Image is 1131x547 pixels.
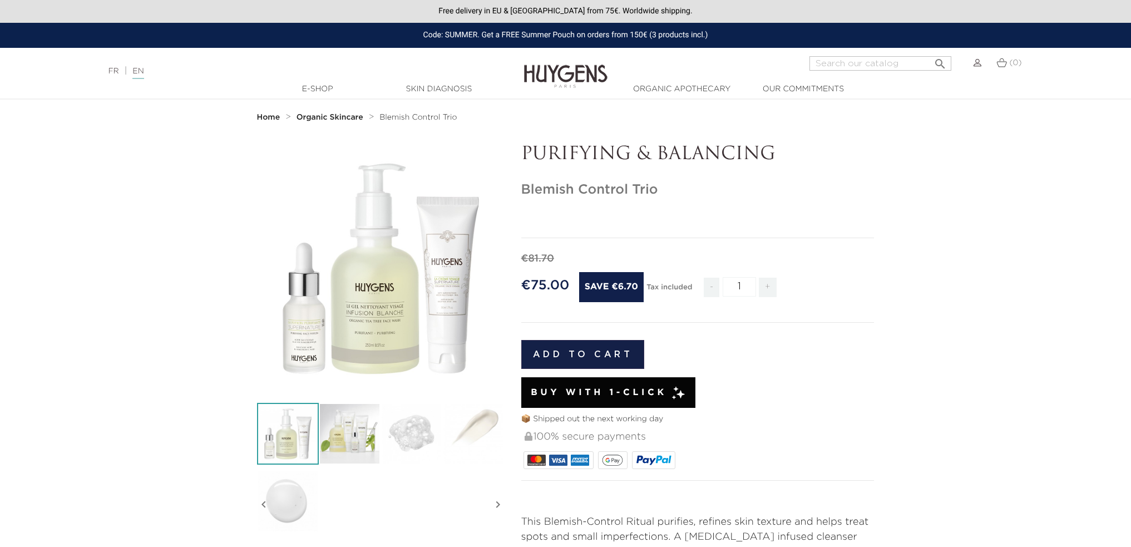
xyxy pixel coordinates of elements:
a: Organic Skincare [297,113,366,122]
span: Save €6.70 [579,272,644,302]
a: FR [108,67,118,75]
span: - [704,278,719,297]
span: + [759,278,777,297]
i:  [934,54,947,67]
a: Skin Diagnosis [383,83,495,95]
input: Quantity [723,277,756,297]
span: Blemish Control Trio [379,114,457,121]
a: E-Shop [262,83,373,95]
i:  [491,477,505,533]
i:  [257,477,270,533]
a: EN [132,67,144,79]
span: €75.00 [521,279,570,292]
img: Blemish Control Trio [257,403,319,465]
a: Home [257,113,283,122]
span: (0) [1010,59,1022,67]
img: google_pay [602,455,623,466]
img: 100% secure payments [525,432,532,441]
a: Blemish Control Trio [379,113,457,122]
img: VISA [549,455,567,466]
div: 100% secure payments [523,425,875,449]
img: MASTERCARD [527,455,546,466]
strong: Organic Skincare [297,114,363,121]
button: Add to cart [521,340,645,369]
div: Tax included [646,275,692,305]
h1: Blemish Control Trio [521,182,875,198]
img: AMEX [571,455,589,466]
p: 📦 Shipped out the next working day [521,413,875,425]
p: PURIFYING & BALANCING [521,144,875,165]
img: Huygens [524,47,608,90]
a: Organic Apothecary [626,83,738,95]
input: Search [809,56,951,71]
strong: Home [257,114,280,121]
span: €81.70 [521,254,555,264]
button:  [930,53,950,68]
a: Our commitments [748,83,859,95]
div: | [102,65,463,78]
